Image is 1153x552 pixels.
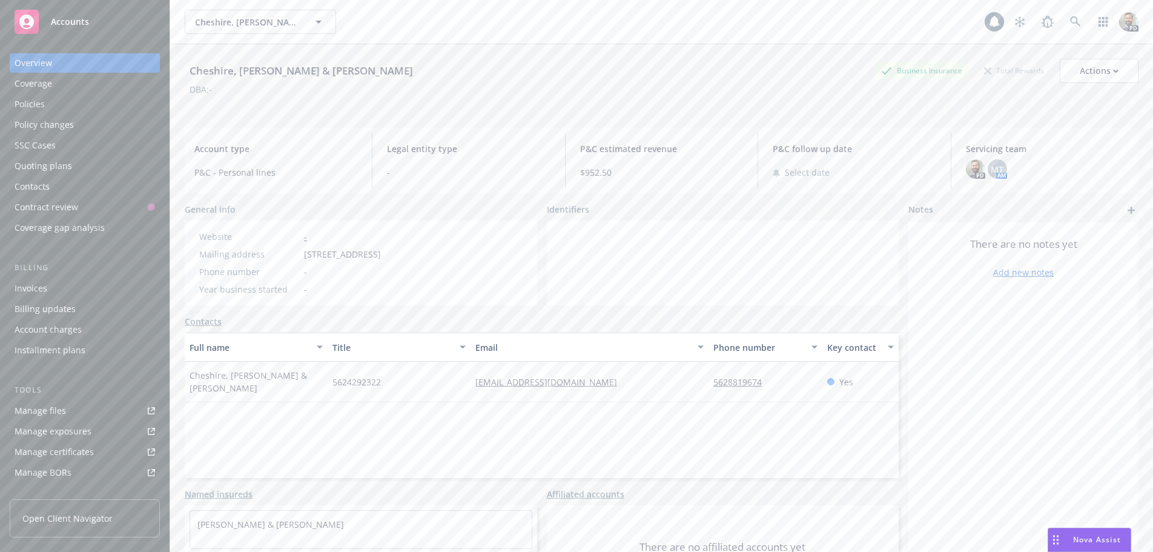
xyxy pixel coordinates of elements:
span: - [387,166,550,179]
div: Installment plans [15,341,85,360]
div: Full name [190,341,309,354]
span: [STREET_ADDRESS] [304,248,381,261]
span: Account type [194,142,357,155]
a: Manage BORs [10,463,160,482]
button: Cheshire, [PERSON_NAME] & [PERSON_NAME] [185,10,336,34]
div: Title [332,341,452,354]
span: MT [991,163,1003,176]
a: Contacts [185,315,222,328]
a: 5628819674 [713,376,771,388]
span: Notes [908,203,933,218]
a: Contract review [10,198,160,217]
a: Manage exposures [10,422,160,441]
div: Account charges [15,320,82,339]
a: Installment plans [10,341,160,360]
a: Accounts [10,5,160,39]
a: Overview [10,53,160,73]
a: Account charges [10,320,160,339]
div: Total Rewards [978,63,1050,78]
div: Policy changes [15,115,74,135]
span: Cheshire, [PERSON_NAME] & [PERSON_NAME] [195,16,300,28]
div: Billing [10,262,160,274]
a: Quoting plans [10,156,160,176]
a: Policy changes [10,115,160,135]
div: SSC Cases [15,136,56,155]
div: Contacts [15,177,50,196]
a: Summary of insurance [10,484,160,503]
a: Add new notes [993,266,1054,279]
button: Email [471,333,709,362]
div: Manage BORs [15,463,71,482]
span: Nova Assist [1073,534,1121,545]
a: Policies [10,95,160,114]
div: Phone number [713,341,805,354]
a: Affiliated accounts [547,488,624,500]
div: Manage exposures [15,422,91,441]
div: Quoting plans [15,156,72,176]
div: Drag to move [1048,528,1063,551]
div: Summary of insurance [15,484,107,503]
span: Cheshire, [PERSON_NAME] & [PERSON_NAME] [190,369,323,394]
button: Actions [1060,59,1138,83]
a: Billing updates [10,299,160,319]
span: Select date [785,166,830,179]
span: P&C follow up date [773,142,936,155]
button: Title [328,333,471,362]
div: Phone number [199,265,299,278]
div: DBA: - [190,83,212,96]
span: Yes [839,376,853,388]
a: Contacts [10,177,160,196]
span: 5624292322 [332,376,381,388]
button: Phone number [709,333,823,362]
div: Year business started [199,283,299,296]
a: add [1124,203,1138,218]
img: photo [966,159,985,179]
button: Full name [185,333,328,362]
a: Report a Bug [1036,10,1060,34]
span: Servicing team [966,142,1129,155]
div: Policies [15,95,45,114]
span: - [304,265,307,278]
a: Search [1063,10,1088,34]
span: - [304,283,307,296]
div: Email [475,341,690,354]
a: Coverage [10,74,160,93]
a: Coverage gap analysis [10,218,160,238]
img: photo [1119,12,1138,32]
a: Named insureds [185,488,253,500]
span: General info [185,203,236,216]
span: There are no notes yet [970,237,1077,251]
a: [PERSON_NAME] & [PERSON_NAME] [197,519,344,530]
div: Manage files [15,401,66,421]
span: P&C - Personal lines [194,166,357,179]
span: Accounts [51,17,89,27]
a: - [304,231,307,242]
div: Manage certificates [15,442,94,462]
div: Cheshire, [PERSON_NAME] & [PERSON_NAME] [185,63,418,79]
span: Legal entity type [387,142,550,155]
div: Coverage [15,74,52,93]
a: Manage certificates [10,442,160,462]
div: Mailing address [199,248,299,261]
div: Business Insurance [875,63,968,78]
div: Invoices [15,279,47,298]
span: $952.50 [580,166,743,179]
a: Manage files [10,401,160,421]
a: Stop snowing [1008,10,1032,34]
div: Key contact [827,341,880,354]
span: P&C estimated revenue [580,142,743,155]
div: Website [199,230,299,243]
a: [EMAIL_ADDRESS][DOMAIN_NAME] [475,376,627,388]
span: Open Client Navigator [22,512,113,525]
div: Tools [10,384,160,396]
button: Key contact [822,333,899,362]
div: Overview [15,53,52,73]
div: Actions [1080,59,1118,82]
div: Coverage gap analysis [15,218,105,238]
a: SSC Cases [10,136,160,155]
div: Contract review [15,198,78,217]
button: Nova Assist [1048,528,1131,552]
a: Invoices [10,279,160,298]
a: Switch app [1091,10,1115,34]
